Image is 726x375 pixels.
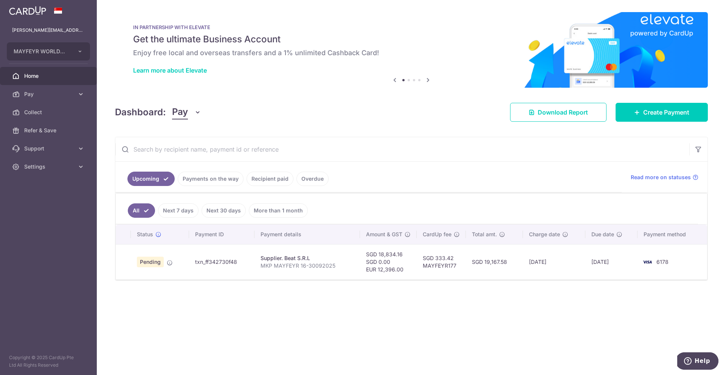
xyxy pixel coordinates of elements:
a: Create Payment [616,103,708,122]
span: Create Payment [643,108,689,117]
span: Help [17,5,33,12]
iframe: Opens a widget where you can find more information [677,352,718,371]
span: Total amt. [472,231,497,238]
span: Amount & GST [366,231,402,238]
a: Download Report [510,103,607,122]
p: [PERSON_NAME][EMAIL_ADDRESS][DOMAIN_NAME] [12,26,85,34]
td: SGD 19,167.58 [466,244,523,279]
span: Support [24,145,74,152]
span: Refer & Save [24,127,74,134]
img: Renovation banner [115,12,708,88]
span: Due date [591,231,614,238]
h5: Get the ultimate Business Account [133,33,690,45]
a: Next 30 days [202,203,246,218]
h6: Enjoy free local and overseas transfers and a 1% unlimited Cashback Card! [133,48,690,57]
span: 6178 [656,259,669,265]
td: SGD 333.42 MAYFEYR177 [417,244,466,279]
div: Supplier. Beat S.R.L [261,254,354,262]
p: IN PARTNERSHIP WITH ELEVATE [133,24,690,30]
p: MKP MAYFEYR 16-30092025 [261,262,354,270]
th: Payment method [638,225,707,244]
a: Upcoming [127,172,175,186]
td: txn_ff342730f48 [189,244,254,279]
a: Next 7 days [158,203,199,218]
h4: Dashboard: [115,105,166,119]
img: CardUp [9,6,46,15]
span: Status [137,231,153,238]
span: Charge date [529,231,560,238]
a: All [128,203,155,218]
a: Read more on statuses [631,174,698,181]
span: Pay [24,90,74,98]
span: CardUp fee [423,231,451,238]
button: MAYFEYR WORLDWIDE PTE. LTD. [7,42,90,60]
th: Payment details [254,225,360,244]
td: SGD 18,834.16 SGD 0.00 EUR 12,396.00 [360,244,417,279]
span: Settings [24,163,74,170]
span: Home [24,72,74,80]
span: Collect [24,108,74,116]
span: Read more on statuses [631,174,691,181]
span: MAYFEYR WORLDWIDE PTE. LTD. [14,48,70,55]
a: Overdue [296,172,329,186]
span: Pending [137,257,164,267]
th: Payment ID [189,225,254,244]
a: Payments on the way [178,172,244,186]
a: More than 1 month [249,203,308,218]
td: [DATE] [585,244,638,279]
input: Search by recipient name, payment id or reference [115,137,689,161]
img: Bank Card [640,257,655,267]
a: Recipient paid [247,172,293,186]
span: Pay [172,105,188,119]
td: [DATE] [523,244,585,279]
a: Learn more about Elevate [133,67,207,74]
span: Download Report [538,108,588,117]
button: Pay [172,105,201,119]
